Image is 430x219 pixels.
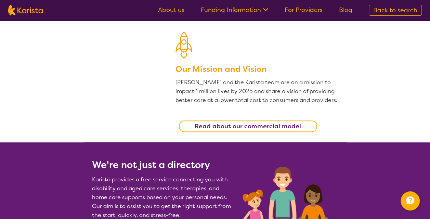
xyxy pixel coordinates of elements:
a: Funding Information [201,6,268,14]
b: Read about our commercial model [195,122,301,130]
h2: We're not just a directory [92,159,234,171]
a: For Providers [285,6,323,14]
button: Channel Menu [401,191,420,210]
a: Blog [339,6,352,14]
img: Karista logo [8,5,43,15]
a: Back to search [369,5,422,16]
a: About us [158,6,184,14]
span: Back to search [373,6,417,14]
img: Our Mission [175,31,192,59]
h3: Our Mission and Vision [175,63,338,75]
p: [PERSON_NAME] and the Karista team are on a mission to impact 1 million lives by 2025 and share a... [175,78,338,105]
